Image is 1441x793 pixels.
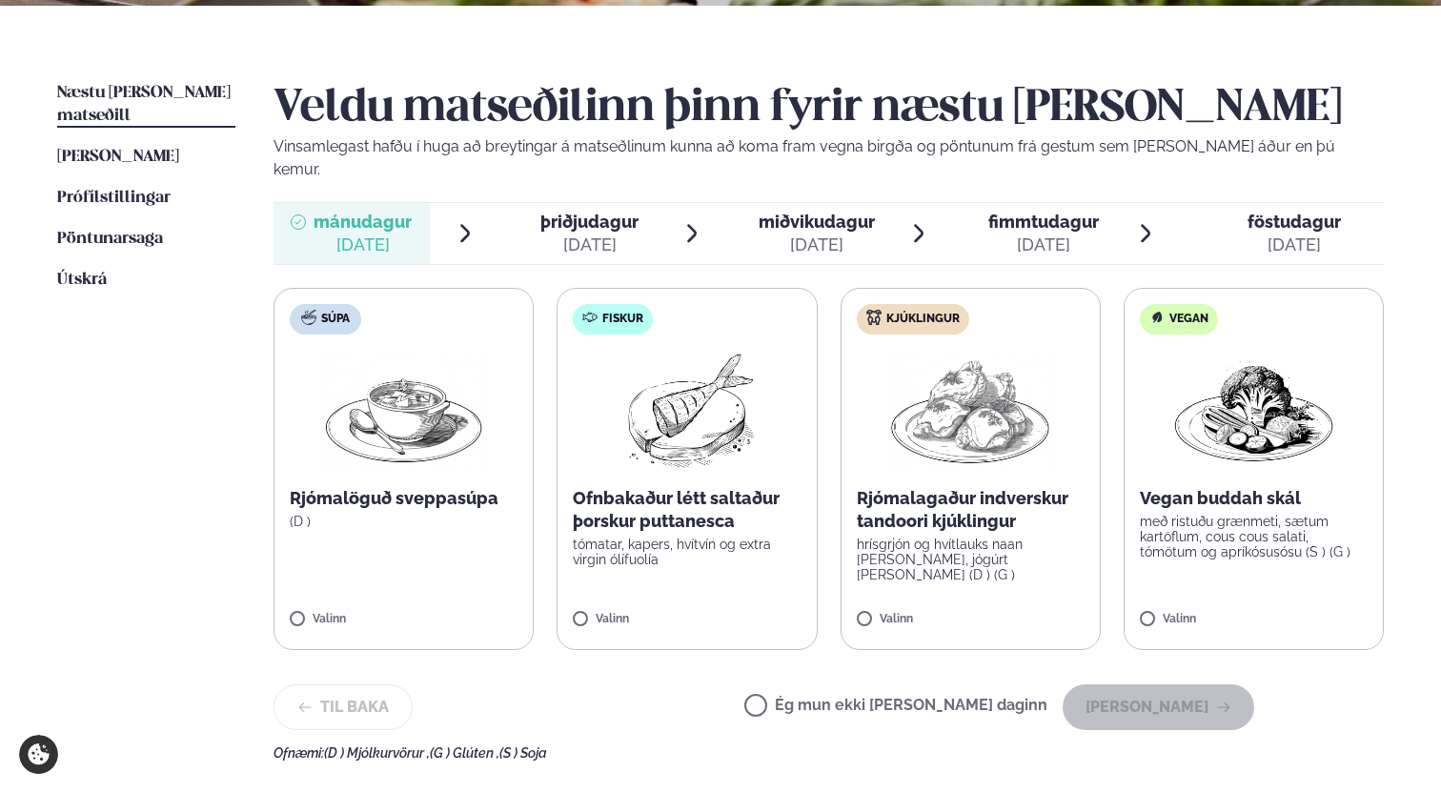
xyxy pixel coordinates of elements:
[274,135,1384,181] p: Vinsamlegast hafðu í huga að breytingar á matseðlinum kunna að koma fram vegna birgða og pöntunum...
[602,312,643,327] span: Fiskur
[573,487,801,533] p: Ofnbakaður létt saltaður þorskur puttanesca
[57,272,107,288] span: Útskrá
[1248,212,1341,232] span: föstudagur
[857,537,1085,582] p: hrísgrjón og hvítlauks naan [PERSON_NAME], jógúrt [PERSON_NAME] (D ) (G )
[1149,310,1165,325] img: Vegan.svg
[321,312,350,327] span: Súpa
[57,149,179,165] span: [PERSON_NAME]
[603,350,772,472] img: Fish.png
[57,231,163,247] span: Pöntunarsaga
[988,212,1099,232] span: fimmtudagur
[57,85,231,124] span: Næstu [PERSON_NAME] matseðill
[290,487,518,510] p: Rjómalöguð sveppasúpa
[582,310,598,325] img: fish.svg
[274,82,1384,135] h2: Veldu matseðilinn þinn fyrir næstu [PERSON_NAME]
[988,234,1099,256] div: [DATE]
[57,187,171,210] a: Prófílstillingar
[19,735,58,774] a: Cookie settings
[57,269,107,292] a: Útskrá
[573,537,801,567] p: tómatar, kapers, hvítvín og extra virgin ólífuolía
[1169,312,1208,327] span: Vegan
[314,234,412,256] div: [DATE]
[290,514,518,529] p: (D )
[886,312,960,327] span: Kjúklingur
[57,228,163,251] a: Pöntunarsaga
[57,146,179,169] a: [PERSON_NAME]
[857,487,1085,533] p: Rjómalagaður indverskur tandoori kjúklingur
[1140,514,1368,559] p: með ristuðu grænmeti, sætum kartöflum, cous cous salati, tómötum og apríkósusósu (S ) (G )
[324,745,430,761] span: (D ) Mjólkurvörur ,
[759,234,875,256] div: [DATE]
[866,310,882,325] img: chicken.svg
[1063,684,1254,730] button: [PERSON_NAME]
[886,350,1054,472] img: Chicken-thighs.png
[499,745,547,761] span: (S ) Soja
[1248,234,1341,256] div: [DATE]
[57,190,171,206] span: Prófílstillingar
[1140,487,1368,510] p: Vegan buddah skál
[274,745,1384,761] div: Ofnæmi:
[57,82,235,128] a: Næstu [PERSON_NAME] matseðill
[301,310,316,325] img: soup.svg
[430,745,499,761] span: (G ) Glúten ,
[540,212,639,232] span: þriðjudagur
[759,212,875,232] span: miðvikudagur
[274,684,413,730] button: Til baka
[314,212,412,232] span: mánudagur
[1170,350,1338,472] img: Vegan.png
[540,234,639,256] div: [DATE]
[320,350,488,472] img: Soup.png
